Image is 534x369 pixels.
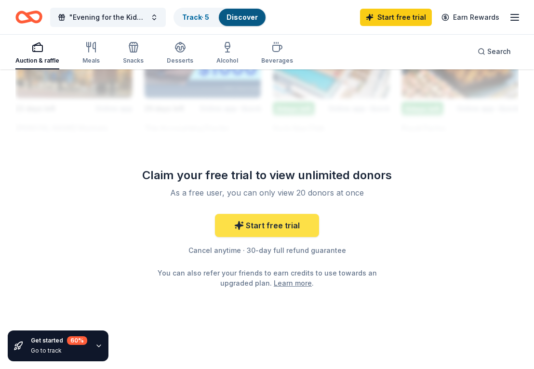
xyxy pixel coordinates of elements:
button: Desserts [167,38,193,69]
button: Alcohol [216,38,238,69]
div: Beverages [261,57,293,65]
button: Meals [82,38,100,69]
a: Start free trial [360,9,432,26]
a: Home [15,6,42,28]
a: Earn Rewards [436,9,505,26]
span: "Evening for the Kids" Dinner Auction [69,12,147,23]
a: Track· 5 [182,13,209,21]
button: Beverages [261,38,293,69]
a: Start free trial [215,214,319,237]
button: "Evening for the Kids" Dinner Auction [50,8,166,27]
div: Desserts [167,57,193,65]
div: Alcohol [216,57,238,65]
a: Learn more [274,278,312,288]
div: Cancel anytime · 30-day full refund guarantee [128,245,406,256]
button: Auction & raffle [15,38,59,69]
button: Search [470,42,519,61]
a: Discover [227,13,258,21]
button: Snacks [123,38,144,69]
div: Claim your free trial to view unlimited donors [128,168,406,183]
div: Snacks [123,57,144,65]
div: Go to track [31,347,87,355]
div: As a free user, you can only view 20 donors at once [140,187,394,198]
div: You can also refer your friends to earn credits to use towards an upgraded plan. . [155,268,379,288]
button: Track· 5Discover [174,8,267,27]
div: Meals [82,57,100,65]
div: 60 % [67,336,87,345]
span: Search [487,46,511,57]
div: Get started [31,336,87,345]
div: Auction & raffle [15,57,59,65]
